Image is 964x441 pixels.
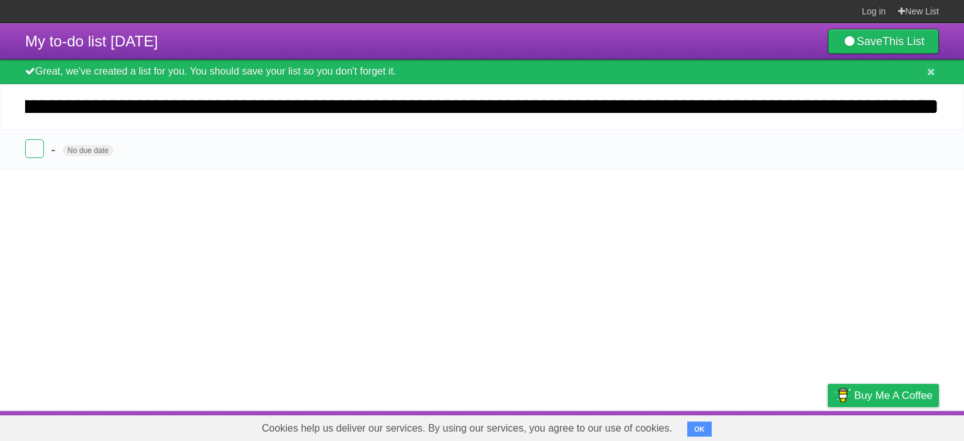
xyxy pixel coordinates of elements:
button: OK [687,422,712,437]
a: SaveThis List [828,29,939,54]
a: Terms [769,414,796,438]
a: Privacy [811,414,844,438]
a: Buy me a coffee [828,384,939,407]
a: Developers [702,414,753,438]
img: Buy me a coffee [834,385,851,406]
span: No due date [63,145,114,156]
label: Done [25,139,44,158]
a: Suggest a feature [860,414,939,438]
span: My to-do list [DATE] [25,33,158,50]
span: Buy me a coffee [854,385,933,406]
b: This List [882,35,924,48]
span: - [51,142,58,157]
span: Cookies help us deliver our services. By using our services, you agree to our use of cookies. [249,416,685,441]
a: About [661,414,687,438]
